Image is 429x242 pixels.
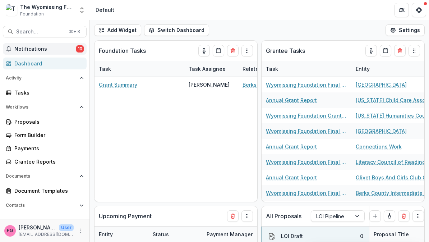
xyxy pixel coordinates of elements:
a: Wyomissing Foundation Final Grant Report [266,81,347,88]
a: Annual Grant Report [266,96,317,104]
button: Open Documents [3,170,87,182]
a: Berks County Redevelopment Authority - [STREET_ADDRESS] [243,81,324,88]
div: The Wyomissing Foundation [20,3,74,11]
a: Wyomissing Foundation Final Grant Report [266,189,347,197]
button: Open Workflows [3,101,87,113]
button: Switch Dashboard [144,24,209,36]
p: [PERSON_NAME] [19,224,56,231]
button: toggle-assigned-to-me [384,210,395,222]
a: Document Templates [3,185,87,197]
span: Activity [6,76,77,81]
a: Annual Grant Report [266,174,317,181]
div: Related Proposal [238,65,290,73]
div: Task Assignee [184,61,238,77]
div: Pat Giles [7,228,13,233]
span: Workflows [6,105,77,110]
button: toggle-assigned-to-me [198,45,210,56]
button: Drag [412,210,424,222]
button: Delete card [394,45,406,56]
nav: breadcrumb [93,5,117,15]
div: Form Builder [14,131,81,139]
a: Tasks [3,87,87,99]
a: Proposals [3,116,87,128]
button: Delete card [227,45,239,56]
button: Open Contacts [3,200,87,211]
div: Payments [14,145,81,152]
button: Delete card [227,210,239,222]
p: User [59,224,74,231]
div: LOI Draft [281,232,303,240]
div: Status [148,230,173,238]
img: The Wyomissing Foundation [6,4,17,16]
div: Status [148,227,202,242]
p: [EMAIL_ADDRESS][DOMAIN_NAME] [19,231,74,238]
span: Notifications [14,46,76,52]
a: [GEOGRAPHIC_DATA] [356,81,407,88]
div: Dashboard [14,60,81,67]
a: Grantee Reports [3,156,87,168]
p: Upcoming Payment [99,212,152,220]
button: toggle-assigned-to-me [365,45,377,56]
a: Payments [3,142,87,154]
div: Task [94,61,184,77]
p: Foundation Tasks [99,46,146,55]
button: Partners [395,3,409,17]
div: Task [262,61,351,77]
button: Create Proposal [369,210,381,222]
div: Payment Manager [202,227,274,242]
div: 0 [360,232,363,240]
a: Wyomissing Foundation Grant Report [266,112,347,119]
a: Grant Summary [99,81,137,88]
button: Open Activity [3,72,87,84]
div: Proposals [14,118,81,125]
button: Get Help [412,3,426,17]
button: Search... [3,26,87,37]
a: Wyomissing Foundation Final Grant Report [266,127,347,135]
button: Notifications10 [3,43,87,55]
a: Annual Grant Report [266,143,317,150]
a: Form Builder [3,129,87,141]
p: All Proposals [266,212,301,220]
span: Foundation [20,11,44,17]
button: Delete card [398,210,410,222]
a: Dashboard [3,58,87,69]
div: [PERSON_NAME] [189,81,230,88]
div: ⌘ + K [68,28,82,36]
div: Default [96,6,114,14]
button: Drag [241,210,253,222]
div: Related Proposal [238,61,328,77]
a: Wyomissing Foundation Final Grant Report [266,158,347,166]
div: Payment Manager [202,230,257,238]
button: Open Data & Reporting [3,217,87,228]
button: Add Widget [94,24,141,36]
button: Calendar [380,45,391,56]
div: Entity [351,65,374,73]
div: Entity [94,230,117,238]
button: Settings [386,24,425,36]
button: Drag [241,45,253,56]
span: 10 [76,45,84,52]
a: [GEOGRAPHIC_DATA] [356,127,407,135]
div: Task Assignee [184,65,230,73]
button: Calendar [213,45,224,56]
span: Contacts [6,203,77,208]
div: Tasks [14,89,81,96]
div: Entity [94,227,148,242]
div: Document Templates [14,187,81,195]
button: More [77,227,85,235]
span: Search... [16,29,65,35]
div: Task [262,65,282,73]
div: Grantee Reports [14,158,81,165]
button: Drag [409,45,420,56]
div: Proposal Title [369,230,413,238]
button: Open entity switcher [77,3,87,17]
div: Task [94,65,115,73]
p: Grantee Tasks [266,46,305,55]
a: Connections Work [356,143,402,150]
span: Documents [6,174,77,179]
